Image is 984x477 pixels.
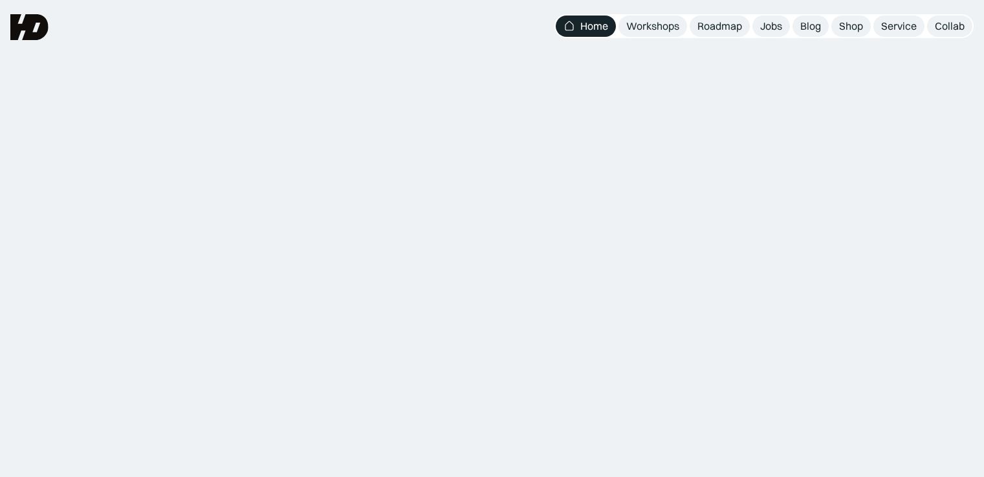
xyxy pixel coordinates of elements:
[690,16,750,37] a: Roadmap
[580,19,608,33] div: Home
[839,19,863,33] div: Shop
[831,16,871,37] a: Shop
[927,16,972,37] a: Collab
[793,16,829,37] a: Blog
[800,19,821,33] div: Blog
[752,16,790,37] a: Jobs
[618,16,687,37] a: Workshops
[873,16,924,37] a: Service
[697,19,742,33] div: Roadmap
[626,19,679,33] div: Workshops
[760,19,782,33] div: Jobs
[935,19,965,33] div: Collab
[881,19,917,33] div: Service
[556,16,616,37] a: Home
